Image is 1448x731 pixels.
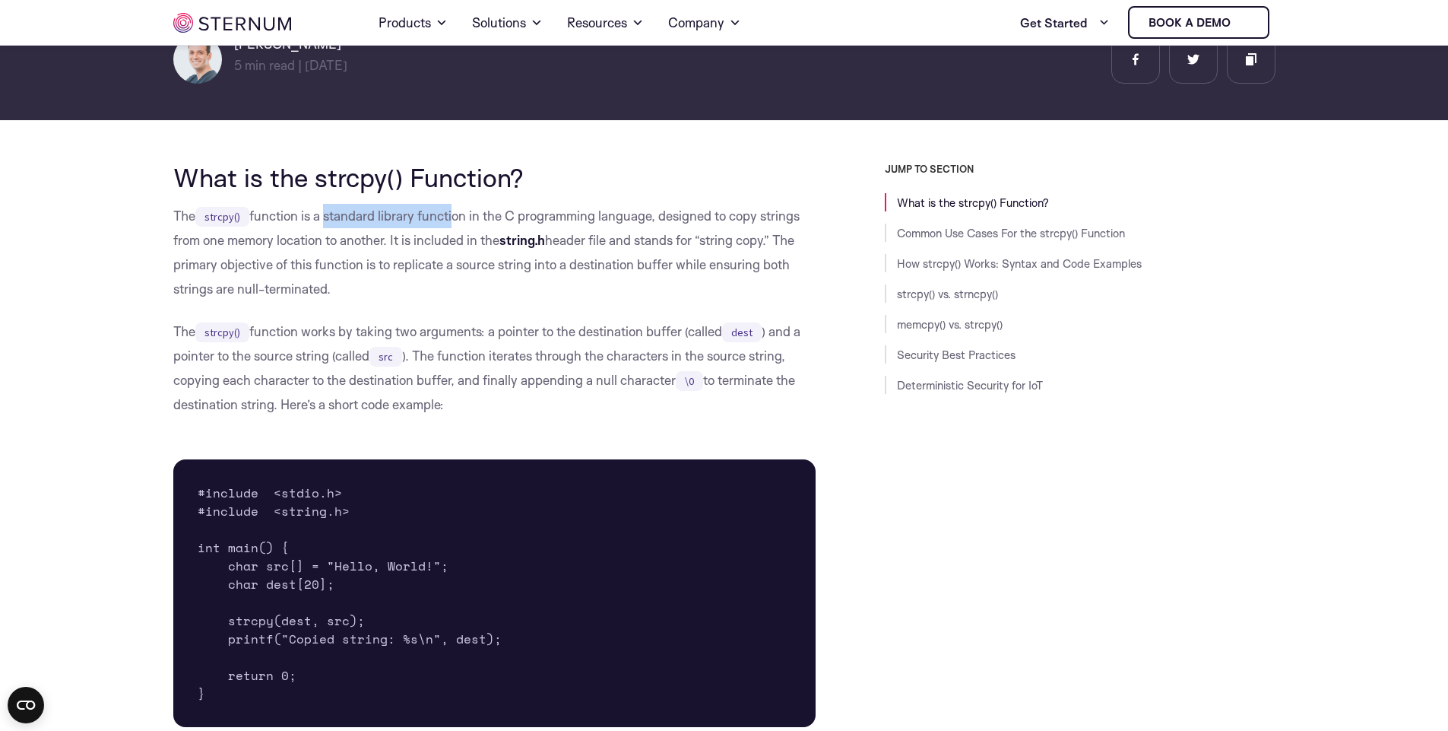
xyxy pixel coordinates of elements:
button: Open CMP widget [8,687,44,723]
a: How strcpy() Works: Syntax and Code Examples [897,256,1142,271]
span: min read | [234,57,302,73]
strong: string.h [499,232,545,248]
a: Get Started [1020,8,1110,38]
a: Common Use Cases For the strcpy() Function [897,226,1125,240]
a: Deterministic Security for IoT [897,378,1043,393]
a: Security Best Practices [897,348,1016,362]
a: What is the strcpy() Function? [897,195,1049,210]
p: The function works by taking two arguments: a pointer to the destination buffer (called ) and a p... [173,319,816,417]
a: memcpy() vs. strcpy() [897,317,1003,332]
a: Company [668,2,741,44]
code: \0 [676,371,703,391]
a: Products [379,2,448,44]
img: sternum iot [1237,17,1249,29]
pre: #include <stdio.h> #include <string.h> int main() { char src[] = "Hello, World!"; char dest[20]; ... [173,459,816,727]
a: Book a demo [1128,6,1269,39]
a: Solutions [472,2,543,44]
p: The function is a standard library function in the C programming language, designed to copy strin... [173,204,816,301]
img: sternum iot [173,13,291,33]
code: strcpy() [195,207,249,227]
img: Igal Zeifman [173,35,222,84]
span: [DATE] [305,57,347,73]
code: src [369,347,402,367]
h2: What is the strcpy() Function? [173,163,816,192]
code: dest [722,323,762,342]
a: strcpy() vs. strncpy() [897,287,998,301]
h3: JUMP TO SECTION [885,163,1275,175]
span: 5 [234,57,242,73]
code: strcpy() [195,323,249,342]
a: Resources [567,2,644,44]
